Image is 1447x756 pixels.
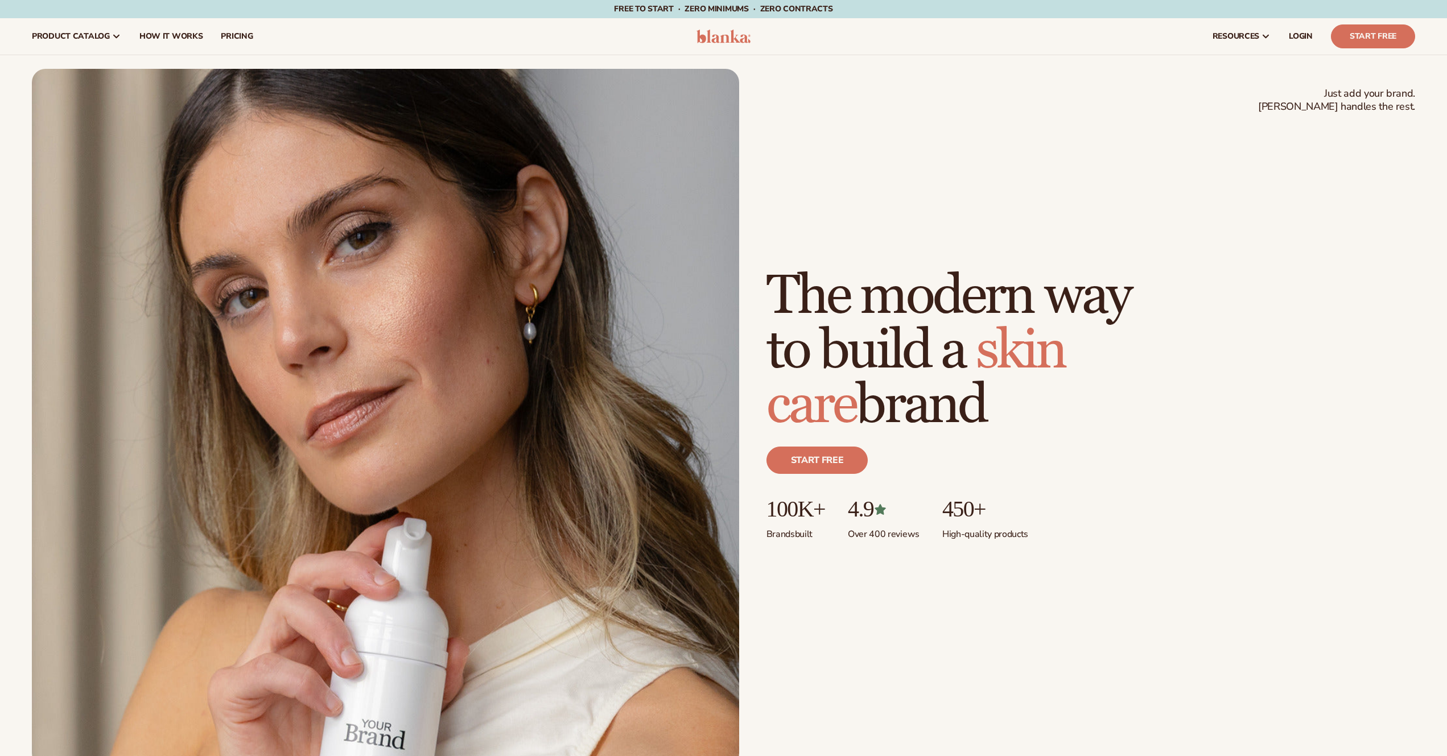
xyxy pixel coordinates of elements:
[130,18,212,55] a: How It Works
[221,32,253,41] span: pricing
[212,18,262,55] a: pricing
[766,269,1131,433] h1: The modern way to build a brand
[1258,87,1415,114] span: Just add your brand. [PERSON_NAME] handles the rest.
[614,3,832,14] span: Free to start · ZERO minimums · ZERO contracts
[1331,24,1415,48] a: Start Free
[1280,18,1322,55] a: LOGIN
[139,32,203,41] span: How It Works
[1203,18,1280,55] a: resources
[848,497,920,522] p: 4.9
[1213,32,1259,41] span: resources
[848,522,920,540] p: Over 400 reviews
[32,32,110,41] span: product catalog
[942,497,1028,522] p: 450+
[696,30,751,43] img: logo
[766,317,1066,439] span: skin care
[766,497,825,522] p: 100K+
[766,447,868,474] a: Start free
[23,18,130,55] a: product catalog
[942,522,1028,540] p: High-quality products
[1289,32,1313,41] span: LOGIN
[766,522,825,540] p: Brands built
